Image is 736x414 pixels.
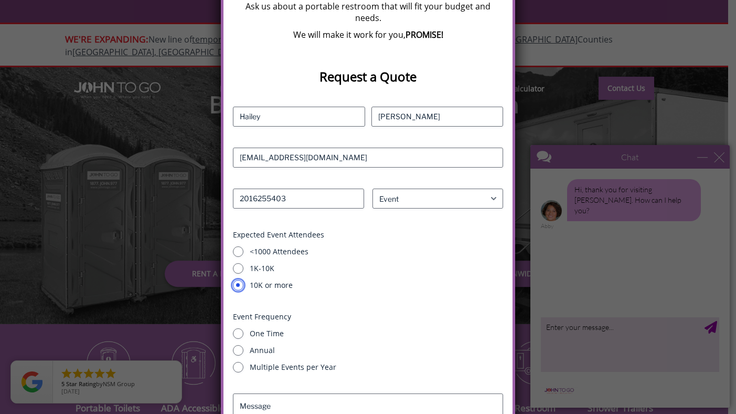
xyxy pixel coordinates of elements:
[319,68,417,85] strong: Request a Quote
[17,178,195,233] textarea: type your message
[233,230,324,240] legend: Expected Event Attendees
[17,84,195,90] div: Abby
[250,280,503,291] label: 10K or more
[406,29,443,40] b: PROMISE!
[17,249,54,256] img: logo
[250,263,503,274] label: 1K-10K
[250,328,503,339] label: One Time
[173,13,184,24] div: minimize
[180,182,193,195] div: Send Message
[371,107,504,127] input: Last Name
[250,246,503,257] label: <1000 Attendees
[250,345,503,356] label: Annual
[233,1,503,24] p: Ask us about a portable restroom that will fit your budget and needs.
[43,6,169,30] div: Chat
[17,61,38,82] img: Abby avatar image.
[43,40,177,82] div: Hi, thank you for visiting [PERSON_NAME]. How can I help you?
[250,362,503,372] label: Multiple Events per Year
[233,189,364,209] input: Phone
[233,148,503,168] input: Email
[190,13,200,24] div: close
[233,312,291,322] legend: Event Frequency
[233,107,365,127] input: First Name
[233,29,503,40] p: We will make it work for you,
